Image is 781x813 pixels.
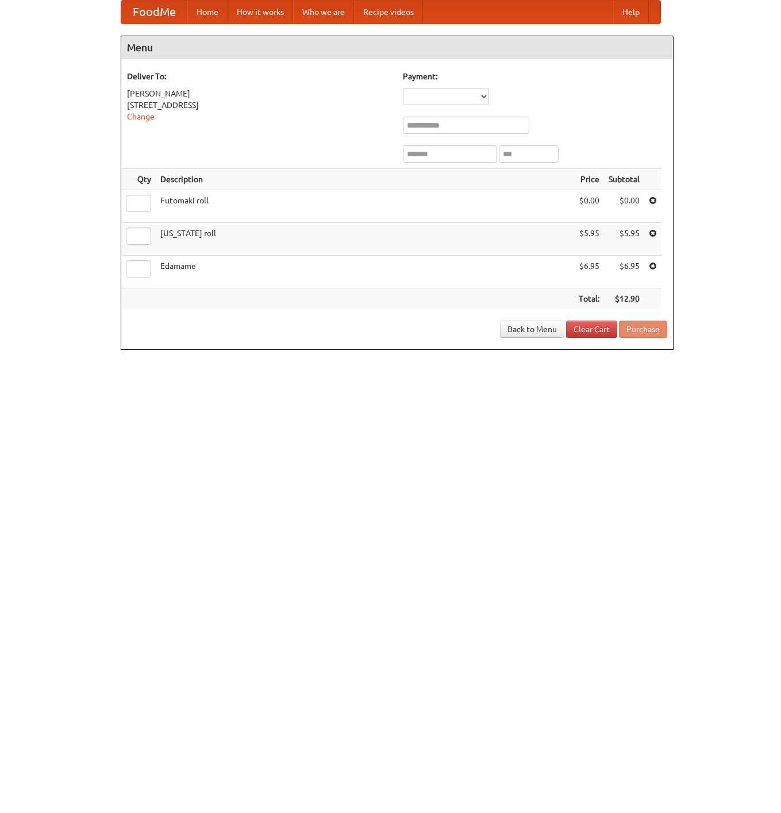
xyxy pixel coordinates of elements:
[574,190,604,223] td: $0.00
[127,99,391,111] div: [STREET_ADDRESS]
[293,1,354,24] a: Who we are
[354,1,423,24] a: Recipe videos
[127,71,391,82] h5: Deliver To:
[604,169,644,190] th: Subtotal
[574,169,604,190] th: Price
[574,288,604,310] th: Total:
[156,256,574,288] td: Edamame
[604,256,644,288] td: $6.95
[403,71,667,82] h5: Payment:
[619,321,667,338] button: Purchase
[604,223,644,256] td: $5.95
[156,190,574,223] td: Futomaki roll
[127,88,391,99] div: [PERSON_NAME]
[121,36,673,59] h4: Menu
[604,190,644,223] td: $0.00
[187,1,228,24] a: Home
[121,169,156,190] th: Qty
[500,321,564,338] a: Back to Menu
[156,223,574,256] td: [US_STATE] roll
[228,1,293,24] a: How it works
[574,223,604,256] td: $5.95
[156,169,574,190] th: Description
[604,288,644,310] th: $12.90
[574,256,604,288] td: $6.95
[613,1,649,24] a: Help
[566,321,617,338] a: Clear Cart
[127,112,155,121] a: Change
[121,1,187,24] a: FoodMe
